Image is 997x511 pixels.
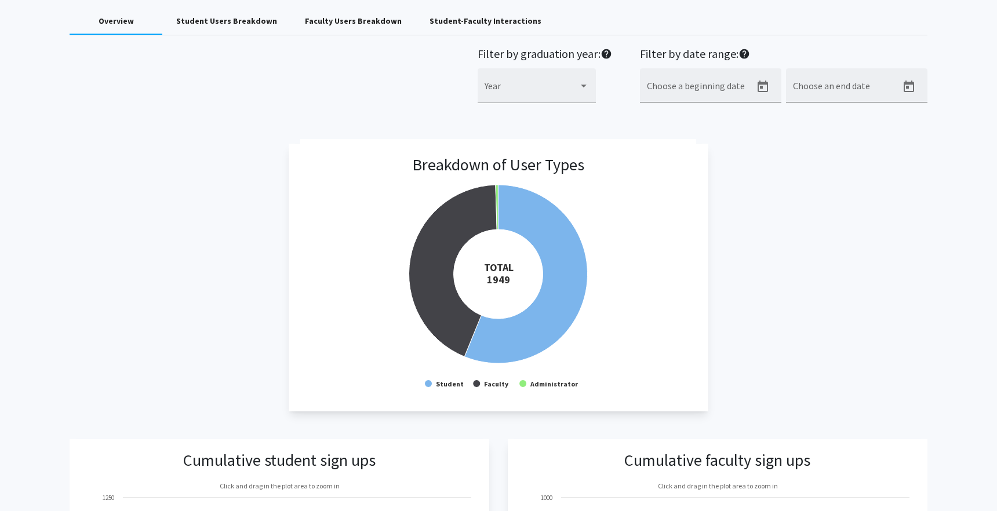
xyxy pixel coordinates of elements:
[541,494,552,502] text: 1000
[9,459,49,502] iframe: Chat
[220,481,340,490] text: Click and drag in the plot area to zoom in
[751,75,774,98] button: Open calendar
[897,75,920,98] button: Open calendar
[103,494,114,502] text: 1250
[478,47,612,64] h2: Filter by graduation year:
[484,261,514,286] tspan: TOTAL 1949
[436,379,464,388] text: Student
[640,47,927,64] h2: Filter by date range:
[99,15,134,27] div: Overview
[738,47,750,61] mat-icon: help
[601,47,612,61] mat-icon: help
[430,15,541,27] div: Student-Faculty Interactions
[305,15,402,27] div: Faculty Users Breakdown
[176,15,277,27] div: Student Users Breakdown
[412,155,584,175] h3: Breakdown of User Types
[624,451,810,470] h3: Cumulative faculty sign ups
[484,379,509,388] text: Faculty
[530,379,578,388] text: Administrator
[658,481,778,490] text: Click and drag in the plot area to zoom in
[183,451,376,470] h3: Cumulative student sign ups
